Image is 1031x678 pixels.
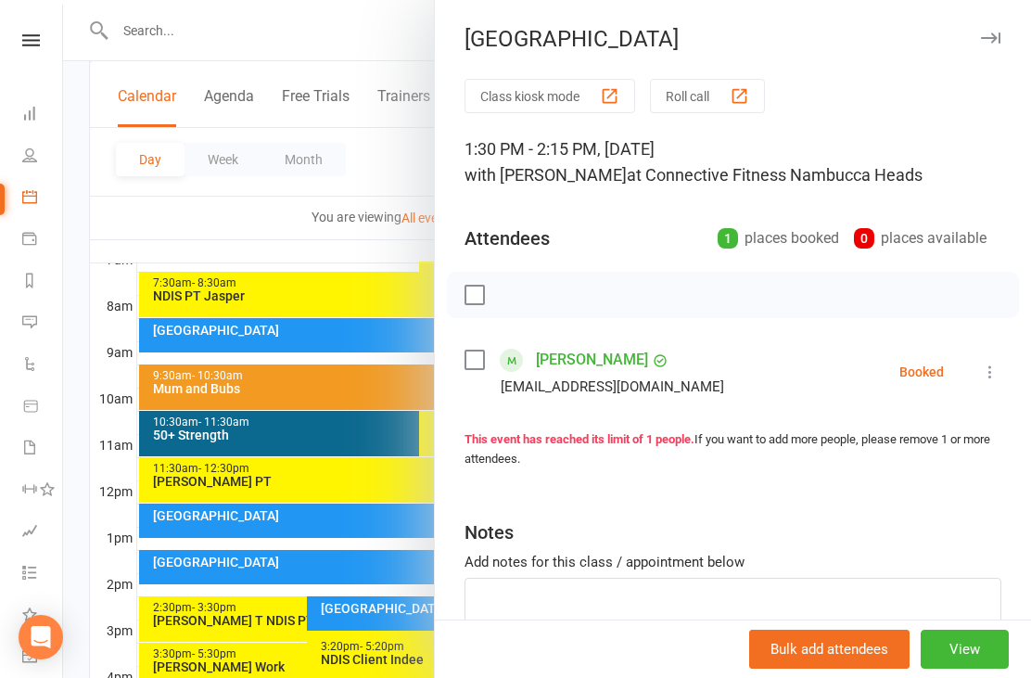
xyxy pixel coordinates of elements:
[718,225,839,251] div: places booked
[22,387,64,429] a: Product Sales
[465,432,694,446] strong: This event has reached its limit of 1 people.
[465,551,1001,573] div: Add notes for this class / appointment below
[501,375,724,399] div: [EMAIL_ADDRESS][DOMAIN_NAME]
[465,519,514,545] div: Notes
[435,26,1031,52] div: [GEOGRAPHIC_DATA]
[854,228,874,249] div: 0
[465,165,627,185] span: with [PERSON_NAME]
[22,136,64,178] a: People
[749,630,910,669] button: Bulk add attendees
[627,165,923,185] span: at Connective Fitness Nambucca Heads
[854,225,986,251] div: places available
[22,512,64,554] a: Assessments
[899,365,944,378] div: Booked
[921,630,1009,669] button: View
[22,220,64,262] a: Payments
[465,79,635,113] button: Class kiosk mode
[22,178,64,220] a: Calendar
[536,345,648,375] a: [PERSON_NAME]
[22,95,64,136] a: Dashboard
[465,225,550,251] div: Attendees
[718,228,738,249] div: 1
[22,262,64,303] a: Reports
[465,136,1001,188] div: 1:30 PM - 2:15 PM, [DATE]
[650,79,765,113] button: Roll call
[465,430,1001,469] div: If you want to add more people, please remove 1 or more attendees.
[19,615,63,659] div: Open Intercom Messenger
[22,595,64,637] a: What's New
